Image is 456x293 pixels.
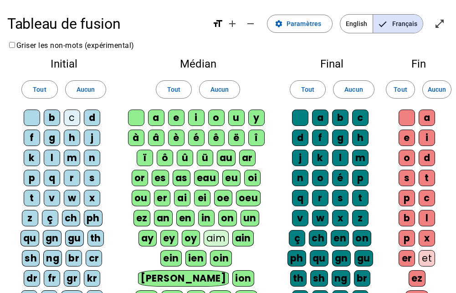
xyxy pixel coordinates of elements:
[128,58,268,69] h2: Médian
[340,15,373,33] span: English
[174,190,190,206] div: ai
[44,130,60,146] div: g
[290,270,307,287] div: th
[310,270,328,287] div: sh
[394,84,407,95] span: Tout
[194,170,219,186] div: eau
[399,190,415,206] div: p
[7,9,205,38] h1: Tableau de fusion
[154,190,170,206] div: er
[292,170,308,186] div: n
[194,190,210,206] div: ei
[148,110,164,126] div: a
[419,210,435,226] div: l
[399,150,415,166] div: o
[275,20,283,28] mat-icon: settings
[419,150,435,166] div: d
[176,210,195,226] div: en
[188,110,205,126] div: i
[434,18,445,29] mat-icon: open_in_full
[223,15,241,33] button: Augmenter la taille de la police
[84,150,100,166] div: n
[64,190,80,206] div: w
[66,250,82,267] div: br
[156,80,192,99] button: Tout
[428,84,446,95] span: Aucun
[157,150,173,166] div: ô
[312,130,328,146] div: f
[24,130,40,146] div: f
[353,230,371,246] div: on
[287,18,321,29] span: Paramètres
[312,110,328,126] div: a
[62,210,80,226] div: ch
[419,190,435,206] div: c
[24,270,40,287] div: dr
[419,110,435,126] div: a
[352,170,369,186] div: p
[208,110,225,126] div: o
[22,210,38,226] div: z
[217,150,236,166] div: au
[168,110,184,126] div: e
[15,58,113,69] h2: Initial
[138,230,157,246] div: ay
[386,80,415,99] button: Tout
[232,270,254,287] div: ion
[173,170,190,186] div: as
[185,250,207,267] div: ien
[309,230,327,246] div: ch
[419,170,435,186] div: t
[64,150,80,166] div: m
[65,230,84,246] div: gu
[419,250,435,267] div: et
[84,190,100,206] div: x
[7,41,134,50] label: Griser les non-mots (expérimental)
[292,190,308,206] div: q
[244,170,261,186] div: oi
[332,150,348,166] div: l
[208,130,225,146] div: ê
[301,84,314,95] span: Tout
[198,210,215,226] div: in
[84,170,100,186] div: s
[399,210,415,226] div: b
[167,84,180,95] span: Tout
[289,230,305,246] div: ç
[373,15,423,33] span: Français
[199,80,240,99] button: Aucun
[292,210,308,226] div: v
[332,210,348,226] div: x
[399,130,415,146] div: e
[352,190,369,206] div: t
[177,150,193,166] div: û
[132,190,150,206] div: ou
[197,150,213,166] div: ü
[312,170,328,186] div: o
[44,270,60,287] div: fr
[228,130,245,146] div: ë
[24,170,40,186] div: p
[332,190,348,206] div: s
[227,18,238,29] mat-icon: add
[64,110,80,126] div: c
[84,110,100,126] div: d
[409,270,425,287] div: ez
[267,15,333,33] button: Paramètres
[292,150,308,166] div: j
[132,170,148,186] div: or
[133,210,150,226] div: ez
[44,170,60,186] div: q
[64,130,80,146] div: h
[210,250,232,267] div: oin
[312,150,328,166] div: k
[86,250,102,267] div: cr
[333,80,374,99] button: Aucun
[214,190,232,206] div: oe
[84,270,100,287] div: kr
[22,250,40,267] div: sh
[287,250,306,267] div: ph
[354,250,373,267] div: gu
[64,170,80,186] div: r
[84,130,100,146] div: j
